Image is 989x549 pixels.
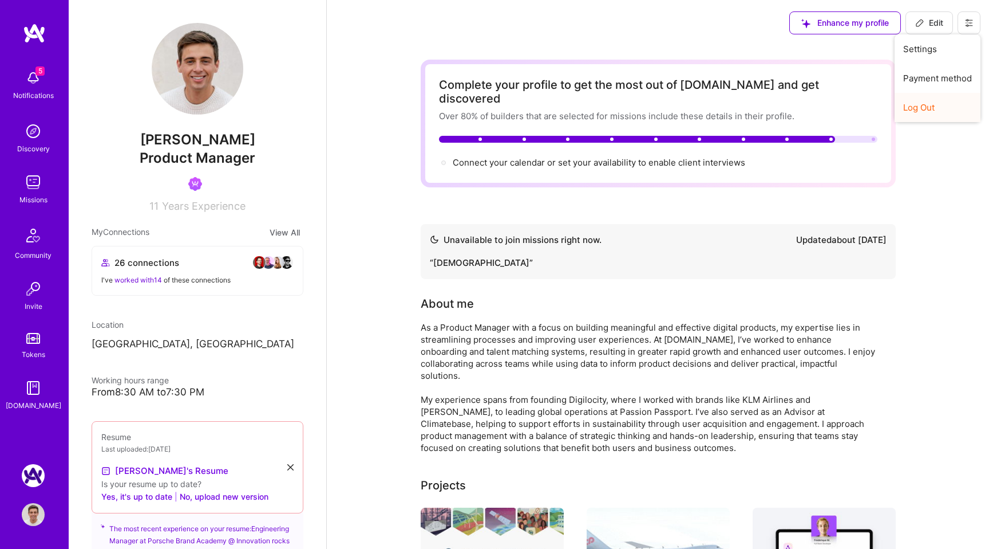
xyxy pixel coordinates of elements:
[280,256,294,269] img: avatar
[266,226,303,239] button: View All
[421,321,879,454] div: As a Product Manager with a focus on building meaningful and effective digital products, my exper...
[15,249,52,261] div: Community
[26,333,40,344] img: tokens
[101,443,294,455] div: Last uploaded: [DATE]
[101,466,110,476] img: Resume
[22,464,45,487] img: A.Team: Google Calendar Integration Testing
[152,23,243,115] img: User Avatar
[101,274,294,286] div: I've of these connections
[262,256,275,269] img: avatar
[101,432,131,442] span: Resume
[92,131,303,148] span: [PERSON_NAME]
[430,233,602,247] div: Unavailable to join missions right now.
[162,200,246,212] span: Years Experience
[17,143,50,155] div: Discovery
[789,11,901,34] button: Enhance my profile
[895,93,980,122] button: Log Out
[19,464,48,487] a: A.Team: Google Calendar Integration Testing
[22,120,45,143] img: discovery
[92,338,303,351] p: [GEOGRAPHIC_DATA], [GEOGRAPHIC_DATA]
[801,19,810,28] i: icon SuggestedTeams
[801,17,889,29] span: Enhance my profile
[19,194,48,206] div: Missions
[22,503,45,526] img: User Avatar
[252,256,266,269] img: avatar
[114,276,162,284] span: worked with 14
[19,222,47,249] img: Community
[180,490,268,504] button: No, upload new version
[895,64,980,93] button: Payment method
[19,503,48,526] a: User Avatar
[92,386,303,398] div: From 8:30 AM to 7:30 PM
[25,300,42,312] div: Invite
[35,66,45,76] span: 5
[22,348,45,360] div: Tokens
[421,477,466,494] div: Projects
[271,256,284,269] img: avatar
[188,177,202,191] img: Been on Mission
[92,246,303,296] button: 26 connectionsavataravataravataravatarI've worked with14 of these connections
[430,256,887,270] div: “ [DEMOGRAPHIC_DATA] ”
[430,235,439,244] img: Availability
[92,226,149,239] span: My Connections
[453,157,745,168] span: Connect your calendar or set your availability to enable client interviews
[905,11,953,34] button: Edit
[101,258,110,267] i: icon Collaborator
[92,375,169,385] span: Working hours range
[439,78,877,105] div: Complete your profile to get the most out of [DOMAIN_NAME] and get discovered
[22,171,45,194] img: teamwork
[175,491,177,503] span: |
[149,200,159,212] span: 11
[22,377,45,399] img: guide book
[796,233,887,247] div: Updated about [DATE]
[6,399,61,411] div: [DOMAIN_NAME]
[101,490,172,504] button: Yes, it's up to date
[421,295,474,312] div: About me
[140,150,255,166] span: Product Manager
[101,478,294,490] div: Is your resume up to date?
[22,66,45,89] img: bell
[92,319,303,331] div: Location
[101,464,228,478] a: [PERSON_NAME]'s Resume
[23,23,46,44] img: logo
[895,34,980,64] button: Settings
[101,523,105,531] i: icon SuggestedTeams
[114,257,179,269] span: 26 connections
[13,89,54,101] div: Notifications
[287,464,294,470] i: icon Close
[22,277,45,300] img: Invite
[439,110,877,122] div: Over 80% of builders that are selected for missions include these details in their profile.
[915,17,943,29] span: Edit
